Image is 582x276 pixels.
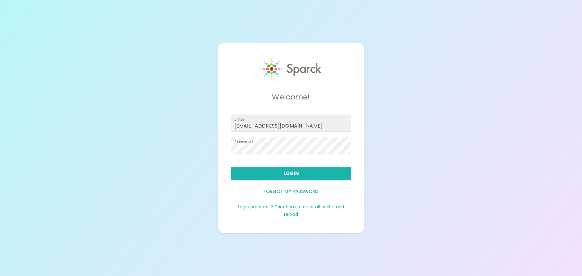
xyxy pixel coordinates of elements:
[234,139,253,144] label: Password
[231,167,351,180] button: Login
[261,58,321,80] img: Sparck logo
[234,117,244,122] label: Email
[231,92,351,102] h5: Welcome!
[231,185,351,198] button: Forgot my password
[238,204,344,217] a: Login problems? Click here to clear all cache and reload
